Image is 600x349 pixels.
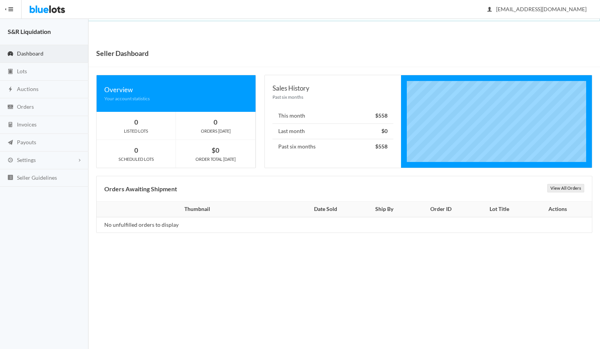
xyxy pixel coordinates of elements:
[134,146,138,154] strong: 0
[7,51,14,58] ion-icon: speedometer
[212,146,219,154] strong: $0
[486,6,493,13] ion-icon: person
[528,202,592,217] th: Actions
[176,128,255,135] div: ORDERS [DATE]
[471,202,528,217] th: Lot Title
[272,123,393,139] li: Last month
[272,83,393,93] div: Sales History
[97,128,175,135] div: LISTED LOTS
[17,50,43,57] span: Dashboard
[7,86,14,93] ion-icon: flash
[272,108,393,124] li: This month
[272,93,393,101] div: Past six months
[104,185,177,192] b: Orders Awaiting Shipment
[7,104,14,111] ion-icon: cash
[214,118,217,126] strong: 0
[97,217,294,233] td: No unfulfilled orders to display
[294,202,358,217] th: Date Sold
[7,157,14,164] ion-icon: cog
[375,112,388,119] strong: $558
[7,68,14,76] ion-icon: clipboard
[7,174,14,182] ion-icon: list box
[381,128,388,134] strong: $0
[8,28,51,35] strong: S&R Liquidation
[176,156,255,163] div: ORDER TOTAL [DATE]
[17,139,36,145] span: Payouts
[7,121,14,129] ion-icon: calculator
[17,121,37,128] span: Invoices
[411,202,471,217] th: Order ID
[17,68,27,74] span: Lots
[97,156,175,163] div: SCHEDULED LOTS
[272,139,393,154] li: Past six months
[134,118,138,126] strong: 0
[375,143,388,150] strong: $558
[17,174,57,181] span: Seller Guidelines
[547,184,584,192] a: View All Orders
[104,84,248,95] div: Overview
[17,157,36,163] span: Settings
[488,6,587,12] span: [EMAIL_ADDRESS][DOMAIN_NAME]
[104,95,248,102] div: Your account statistics
[96,47,149,59] h1: Seller Dashboard
[97,202,294,217] th: Thumbnail
[17,103,34,110] span: Orders
[17,86,38,92] span: Auctions
[7,139,14,147] ion-icon: paper plane
[358,202,411,217] th: Ship By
